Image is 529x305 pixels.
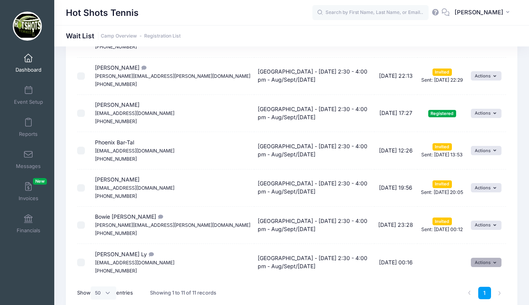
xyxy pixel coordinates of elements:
[66,4,139,22] h1: Hot Shots Tennis
[95,148,174,154] small: [EMAIL_ADDRESS][DOMAIN_NAME]
[95,44,137,50] small: [PHONE_NUMBER]
[95,176,174,199] span: [PERSON_NAME]
[254,95,375,132] td: [GEOGRAPHIC_DATA] - [DATE] 2:30 - 4:00 pm - Aug/Sept/[DATE]
[95,230,137,236] small: [PHONE_NUMBER]
[144,33,181,39] a: Registration List
[374,132,417,169] td: [DATE] 12:26
[254,207,375,244] td: [GEOGRAPHIC_DATA] - [DATE] 2:30 - 4:00 pm - Aug/Sept/[DATE]
[471,146,501,155] button: Actions
[455,8,503,17] span: [PERSON_NAME]
[374,244,417,281] td: [DATE] 00:16
[312,5,429,21] input: Search by First Name, Last Name, or Email...
[421,189,463,195] small: Sent: [DATE] 20:05
[421,226,463,232] small: Sent: [DATE] 00:12
[147,252,153,257] i: Thank you!
[14,99,43,105] span: Event Setup
[66,32,181,40] h1: Wait List
[433,69,452,76] span: Invited
[156,214,162,219] i: We totally lagged on signing up and Bowie would love to join if there is space available!
[13,12,42,41] img: Hot Shots Tennis
[95,193,137,199] small: [PHONE_NUMBER]
[471,109,501,118] button: Actions
[374,207,417,244] td: [DATE] 23:28
[95,118,137,124] small: [PHONE_NUMBER]
[95,101,174,124] span: [PERSON_NAME]
[95,185,174,191] small: [EMAIL_ADDRESS][DOMAIN_NAME]
[471,258,501,267] button: Actions
[254,58,375,95] td: [GEOGRAPHIC_DATA] - [DATE] 2:30 - 4:00 pm - Aug/Sept/[DATE]
[95,73,250,79] small: [PERSON_NAME][EMAIL_ADDRESS][PERSON_NAME][DOMAIN_NAME]
[17,227,40,234] span: Financials
[471,71,501,81] button: Actions
[95,222,250,228] small: [PERSON_NAME][EMAIL_ADDRESS][PERSON_NAME][DOMAIN_NAME]
[374,58,417,95] td: [DATE] 22:13
[433,180,452,188] span: Invited
[95,64,250,87] span: [PERSON_NAME]
[478,287,491,300] a: 1
[471,221,501,230] button: Actions
[374,95,417,132] td: [DATE] 17:27
[16,67,41,73] span: Dashboard
[95,139,174,162] span: Phoenix Bar-Tal
[10,178,47,205] a: InvoicesNew
[374,170,417,207] td: [DATE] 19:56
[95,81,137,87] small: [PHONE_NUMBER]
[140,65,146,70] i: Maisie was an active Hot Shots member last year and throughout the summer. Please help us get her...
[10,50,47,77] a: Dashboard
[95,110,174,116] small: [EMAIL_ADDRESS][DOMAIN_NAME]
[77,286,133,300] label: Show entries
[433,143,452,151] span: Invited
[95,156,137,162] small: [PHONE_NUMBER]
[254,170,375,207] td: [GEOGRAPHIC_DATA] - [DATE] 2:30 - 4:00 pm - Aug/Sept/[DATE]
[95,251,174,274] span: [PERSON_NAME] Ly
[19,131,38,137] span: Reports
[450,4,517,22] button: [PERSON_NAME]
[95,260,174,266] small: [EMAIL_ADDRESS][DOMAIN_NAME]
[421,77,463,83] small: Sent: [DATE] 22:29
[421,152,463,158] small: Sent: [DATE] 13:53
[19,195,38,202] span: Invoices
[471,183,501,192] button: Actions
[16,163,41,170] span: Messages
[10,146,47,173] a: Messages
[10,114,47,141] a: Reports
[150,284,216,302] div: Showing 1 to 11 of 11 records
[101,33,137,39] a: Camp Overview
[10,210,47,237] a: Financials
[95,268,137,274] small: [PHONE_NUMBER]
[91,286,116,300] select: Showentries
[254,132,375,169] td: [GEOGRAPHIC_DATA] - [DATE] 2:30 - 4:00 pm - Aug/Sept/[DATE]
[433,218,452,225] span: Invited
[10,82,47,109] a: Event Setup
[428,110,456,117] span: Registered
[95,213,250,236] span: Bowie [PERSON_NAME]
[33,178,47,185] span: New
[254,244,375,281] td: [GEOGRAPHIC_DATA] - [DATE] 2:30 - 4:00 pm - Aug/Sept/[DATE]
